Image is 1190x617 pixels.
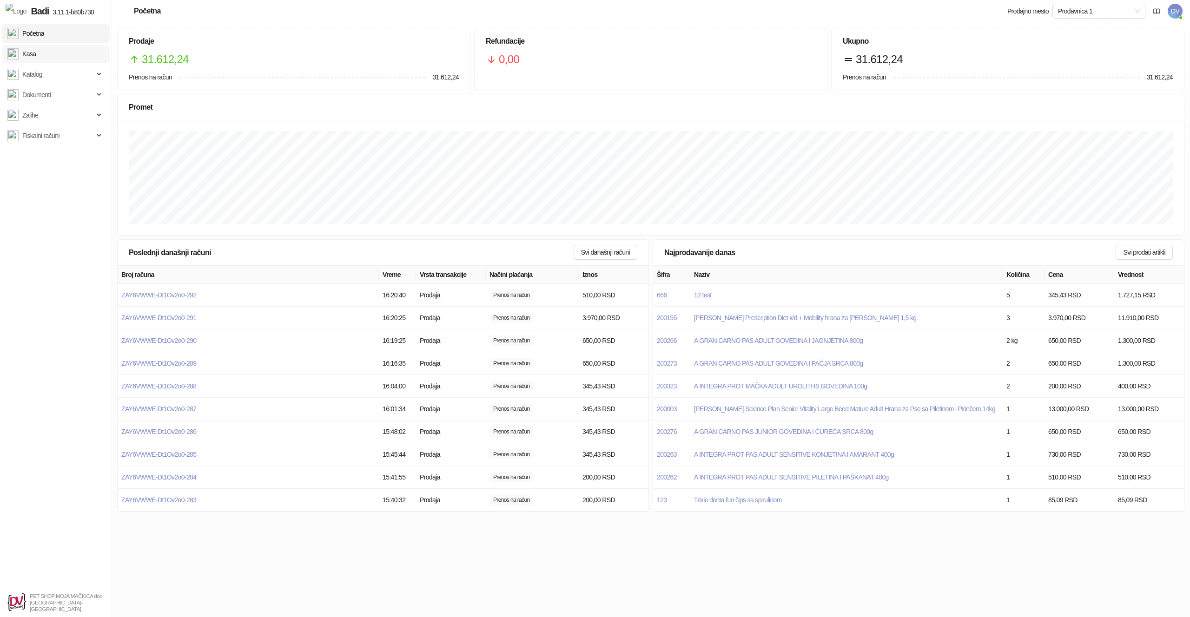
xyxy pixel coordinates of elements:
button: Trixie denta fun čips sa spirulinom [694,496,782,504]
td: 15:48:02 [379,420,416,443]
td: 2 [1003,375,1045,398]
button: ZAY6VWWE-Dt1Ov2o0-283 [121,496,196,504]
span: Prenos na račun [129,73,172,81]
td: 85,09 RSD [1114,489,1184,512]
td: 650,00 RSD [1114,420,1184,443]
td: 650,00 RSD [1045,352,1114,375]
div: Prodajno mesto [1007,8,1049,14]
div: Poslednji današnji računi [129,247,574,258]
span: A INTEGRA PROT PAS ADULT SENSITIVE PILETINA I PAŠKANAT 400g [694,473,889,481]
button: A GRAN CARNO PAS ADULT GOVEDINA I JAGNJETINA 800g [694,337,863,344]
td: 15:40:32 [379,489,416,512]
a: Dokumentacija [1149,4,1164,19]
span: ZAY6VWWE-Dt1Ov2o0-285 [121,451,196,458]
td: Prodaja [416,352,486,375]
td: 345,43 RSD [579,420,648,443]
button: ZAY6VWWE-Dt1Ov2o0-292 [121,291,196,299]
span: 345,43 [489,404,533,414]
td: 1 [1003,420,1045,443]
td: 1 [1003,443,1045,466]
span: [PERSON_NAME] Prescription Diet k/d + Mobility hrana za [PERSON_NAME] 1,5 kg [694,314,917,322]
button: Svi današnji računi [574,245,637,260]
span: 345,43 [489,427,533,437]
td: 650,00 RSD [579,352,648,375]
button: A GRAN CARNO PAS JUNIOR GOVEDINA I ĆUREĆA SRCA 800g [694,428,873,435]
td: 1 [1003,466,1045,489]
th: Količina [1003,266,1045,284]
button: A GRAN CARNO PAS ADULT GOVEDINA I PAČJA SRCA 800g [694,360,863,367]
span: 510,00 [489,290,533,300]
h5: Ukupno [843,36,1173,47]
th: Vreme [379,266,416,284]
td: 16:16:35 [379,352,416,375]
td: Prodaja [416,443,486,466]
button: 200273 [657,360,677,367]
span: 200,00 [489,495,533,505]
td: Prodaja [416,489,486,512]
td: 345,43 RSD [579,398,648,420]
button: 666 [657,291,667,299]
span: Fiskalni računi [22,126,59,145]
td: 3.970,00 RSD [1045,307,1114,329]
th: Vrsta transakcije [416,266,486,284]
th: Cena [1045,266,1114,284]
td: Prodaja [416,284,486,307]
td: Prodaja [416,307,486,329]
button: 12 test [694,291,712,299]
button: ZAY6VWWE-Dt1Ov2o0-291 [121,314,196,322]
td: 650,00 RSD [579,329,648,352]
td: 13.000,00 RSD [1045,398,1114,420]
span: 345,43 [489,449,533,459]
th: Naziv [690,266,1003,284]
small: PET SHOP MOJA MAČKICA doo [GEOGRAPHIC_DATA]-[GEOGRAPHIC_DATA] [30,593,102,612]
button: 200276 [657,428,677,435]
h5: Refundacije [486,36,816,47]
button: 200262 [657,473,677,481]
td: 345,43 RSD [1045,284,1114,307]
button: ZAY6VWWE-Dt1Ov2o0-290 [121,337,196,344]
button: A INTEGRA PROT MAČKA ADULT UROLITHS GOVEDINA 100g [694,382,867,390]
td: 200,00 RSD [579,466,648,489]
span: [PERSON_NAME] Science Plan Senior Vitality Large Beed Mature Adult Hrana za Pse sa Piletinom i Pi... [694,405,995,413]
td: 16:20:40 [379,284,416,307]
span: Prenos na račun [843,73,886,81]
td: 15:41:55 [379,466,416,489]
th: Načini plaćanja [486,266,579,284]
span: 650,00 [489,335,533,346]
td: 2 kg [1003,329,1045,352]
span: 3.11.1-b80b730 [49,8,94,16]
span: Zalihe [22,106,38,125]
td: 3 [1003,307,1045,329]
span: 345,43 [489,381,533,391]
button: ZAY6VWWE-Dt1Ov2o0-287 [121,405,196,413]
button: 200323 [657,382,677,390]
button: ZAY6VWWE-Dt1Ov2o0-286 [121,428,196,435]
button: 200003 [657,405,677,413]
td: 13.000,00 RSD [1114,398,1184,420]
span: 31.612,24 [142,51,189,68]
span: ZAY6VWWE-Dt1Ov2o0-288 [121,382,196,390]
span: 3.970,00 [489,313,533,323]
th: Broj računa [118,266,379,284]
a: Početna [7,24,44,43]
button: Svi prodati artikli [1116,245,1173,260]
span: 31.612,24 [856,51,903,68]
td: 510,00 RSD [579,284,648,307]
span: Katalog [22,65,42,84]
button: 200263 [657,451,677,458]
span: Prodavnica 1 [1058,4,1140,18]
button: 123 [657,496,667,504]
td: 510,00 RSD [1045,466,1114,489]
td: 5 [1003,284,1045,307]
td: Prodaja [416,329,486,352]
td: Prodaja [416,398,486,420]
td: 200,00 RSD [1045,375,1114,398]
